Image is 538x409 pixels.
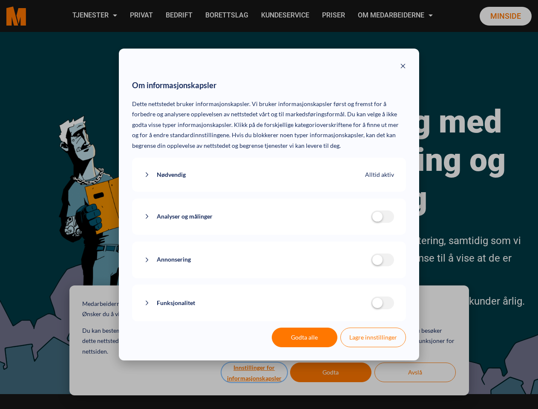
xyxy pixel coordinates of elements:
button: Close modal [400,62,406,72]
button: Nødvendig [144,170,365,180]
span: Analyser og målinger [157,211,213,222]
button: Godta alle [272,328,337,347]
button: Analyser og målinger [144,211,371,222]
button: Lagre innstillinger [340,328,406,347]
span: Alltid aktiv [365,170,394,180]
span: Funksjonalitet [157,298,195,308]
span: Om informasjonskapsler [132,79,216,92]
button: Funksjonalitet [144,298,371,308]
span: Nødvendig [157,170,186,180]
button: Annonsering [144,254,371,265]
p: Dette nettstedet bruker informasjonskapsler. Vi bruker informasjonskapsler først og fremst for å ... [132,99,406,151]
span: Annonsering [157,254,191,265]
